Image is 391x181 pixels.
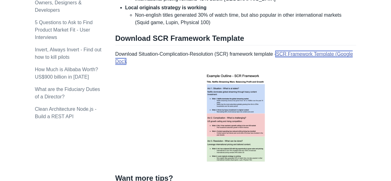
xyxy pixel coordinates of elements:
strong: Local originals strategy is working [125,5,206,10]
a: 5 Questions to Ask to Find Product Market Fit - User Interviews [35,20,93,40]
a: What are the Fiduciary Duties of a Director? [35,87,100,99]
a: How Much is Alibaba Worth? US$900 billion in [DATE] [35,67,98,80]
p: Download Situation-Complication-Resolution (SCR) framework template - . [115,50,356,65]
a: Clean Architecture Node.js - Build a REST API [35,106,96,119]
a: SCR Framework Template (Google Doc) [115,51,353,64]
li: Non-english titles generated 30% of watch time, but also popular in other international markets (... [135,11,356,26]
a: Invert, Always Invert - Find out how to kill pilots [35,47,101,60]
h2: Download SCR Framework Template [115,34,356,45]
img: example scr template [196,70,275,166]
